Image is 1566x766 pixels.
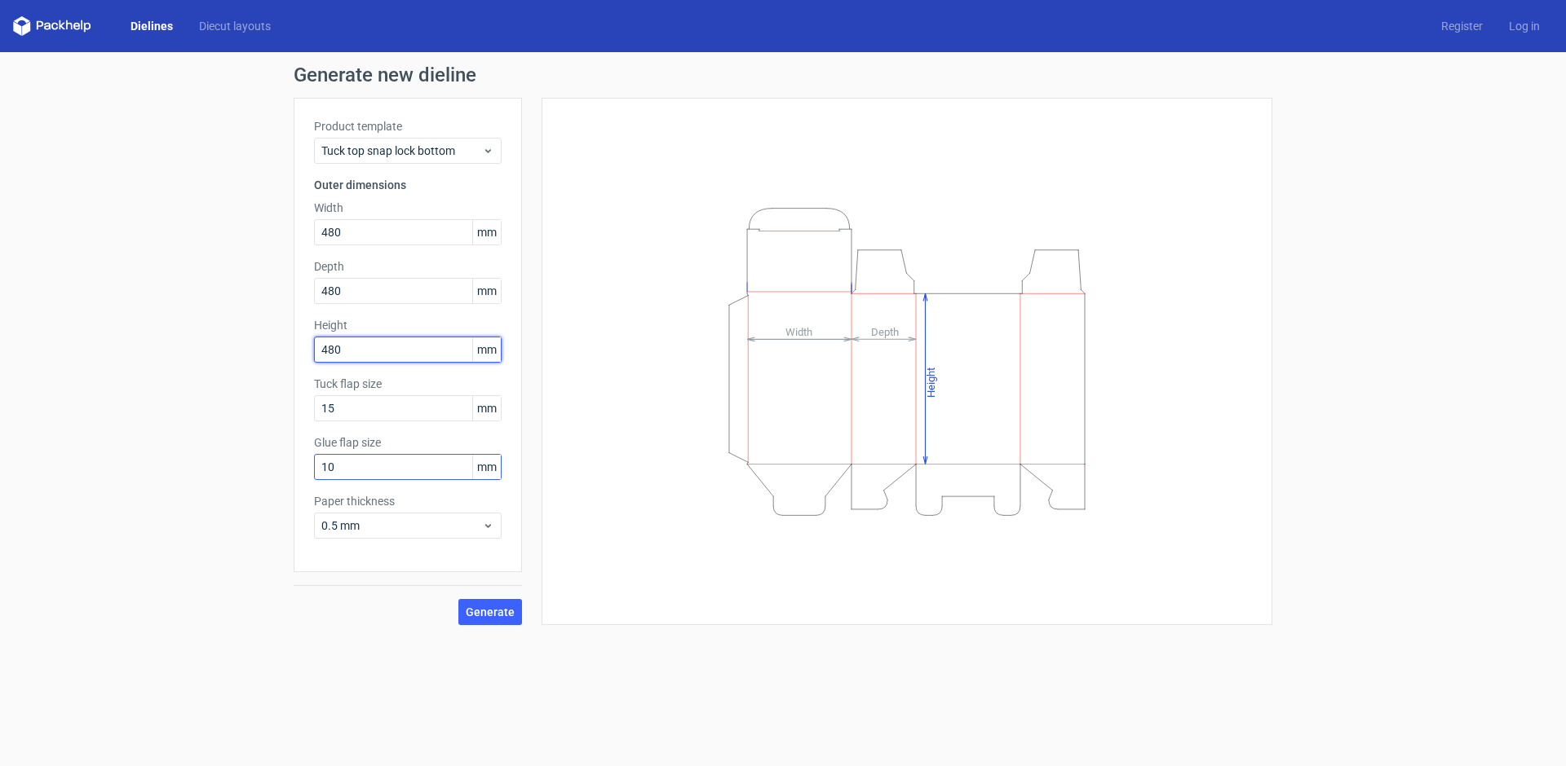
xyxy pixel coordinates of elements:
span: mm [472,396,501,420]
span: Tuck top snap lock bottom [321,143,482,159]
a: Dielines [117,18,186,34]
a: Log in [1496,18,1553,34]
label: Tuck flap size [314,376,502,392]
h3: Outer dimensions [314,177,502,193]
a: Register [1428,18,1496,34]
span: mm [472,455,501,479]
tspan: Width [785,325,812,337]
label: Glue flap size [314,434,502,451]
label: Depth [314,258,502,275]
span: Generate [466,606,515,618]
tspan: Height [925,367,937,397]
label: Paper thickness [314,493,502,509]
span: mm [472,279,501,303]
a: Diecut layouts [186,18,284,34]
h1: Generate new dieline [294,65,1272,85]
label: Height [314,317,502,333]
tspan: Depth [871,325,899,337]
label: Product template [314,118,502,134]
span: mm [472,337,501,362]
button: Generate [458,599,522,625]
span: 0.5 mm [321,517,482,534]
label: Width [314,200,502,216]
span: mm [472,220,501,244]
